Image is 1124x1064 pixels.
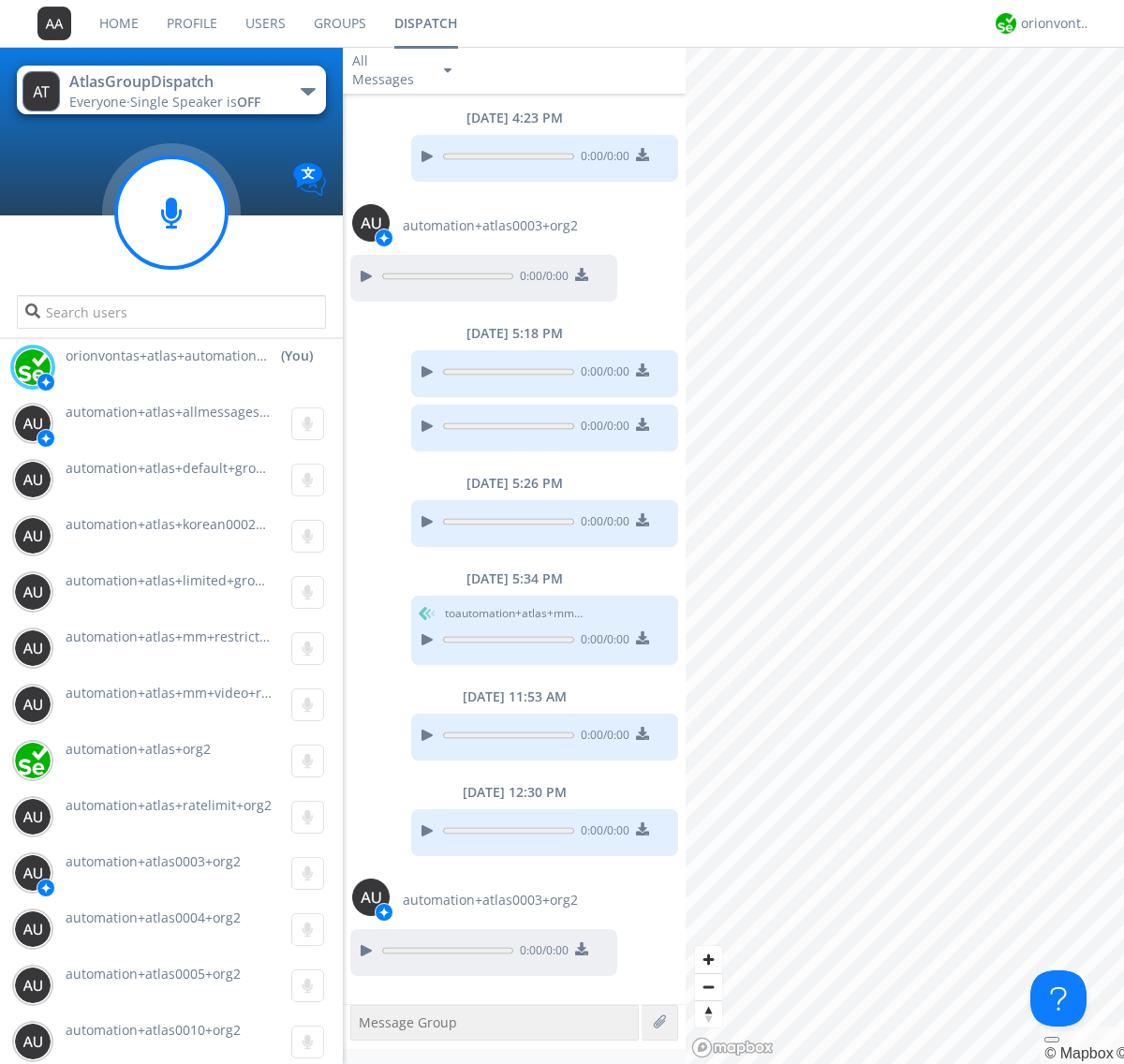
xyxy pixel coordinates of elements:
[352,879,390,916] img: 373638.png
[66,1021,241,1039] span: automation+atlas0010+org2
[695,946,722,973] button: Zoom in
[575,942,588,955] img: download media button
[343,687,686,706] div: [DATE] 11:53 AM
[14,517,52,554] img: 373638.png
[574,822,629,843] span: 0:00 / 0:00
[14,798,52,835] img: 373638.png
[293,163,326,196] img: Translation enabled
[1044,1045,1113,1061] a: Mapbox
[66,403,329,421] span: automation+atlas+allmessages+org2+new
[14,573,52,611] img: 373638.png
[14,854,52,892] img: 373638.png
[17,295,325,329] input: Search users
[513,942,569,963] span: 0:00 / 0:00
[636,822,649,835] img: download media button
[695,1000,722,1027] button: Reset bearing to north
[574,513,629,534] span: 0:00 / 0:00
[66,852,241,870] span: automation+atlas0003+org2
[574,631,629,652] span: 0:00 / 0:00
[352,52,427,89] div: All Messages
[343,783,686,802] div: [DATE] 12:30 PM
[14,910,52,948] img: 373638.png
[14,742,52,779] img: 416df68e558d44378204aed28a8ce244
[69,93,280,111] div: Everyone ·
[66,796,272,814] span: automation+atlas+ratelimit+org2
[17,66,325,114] button: AtlasGroupDispatchEveryone·Single Speaker isOFF
[14,348,52,386] img: 29d36aed6fa347d5a1537e7736e6aa13
[1030,970,1087,1027] iframe: Toggle Customer Support
[343,474,686,493] div: [DATE] 5:26 PM
[695,974,722,1000] span: Zoom out
[1021,14,1091,33] div: orionvontas+atlas+automation+org2
[575,268,588,281] img: download media button
[66,909,241,926] span: automation+atlas0004+org2
[37,7,71,40] img: 373638.png
[636,513,649,526] img: download media button
[14,629,52,667] img: 373638.png
[444,68,451,73] img: caret-down-sm.svg
[66,515,291,533] span: automation+atlas+korean0002+org2
[66,628,311,645] span: automation+atlas+mm+restricted+org2
[636,148,649,161] img: download media button
[691,1037,774,1058] a: Mapbox logo
[66,571,314,589] span: automation+atlas+limited+groups+org2
[403,216,578,235] span: automation+atlas0003+org2
[636,363,649,377] img: download media button
[574,148,629,169] span: 0:00 / 0:00
[130,93,260,111] span: Single Speaker is
[343,569,686,588] div: [DATE] 5:34 PM
[14,405,52,442] img: 373638.png
[695,973,722,1000] button: Zoom out
[69,71,280,93] div: AtlasGroupDispatch
[281,347,313,365] div: (You)
[1044,1037,1059,1042] button: Toggle attribution
[996,13,1016,34] img: 29d36aed6fa347d5a1537e7736e6aa13
[636,631,649,644] img: download media button
[574,727,629,747] span: 0:00 / 0:00
[66,459,308,477] span: automation+atlas+default+group+org2
[66,740,211,758] span: automation+atlas+org2
[574,418,629,438] span: 0:00 / 0:00
[574,363,629,384] span: 0:00 / 0:00
[343,324,686,343] div: [DATE] 5:18 PM
[352,204,390,242] img: 373638.png
[66,965,241,983] span: automation+atlas0005+org2
[14,967,52,1004] img: 373638.png
[237,93,260,111] span: OFF
[445,605,585,622] span: to automation+atlas+mm+restricted+org2
[14,686,52,723] img: 373638.png
[636,418,649,431] img: download media button
[513,268,569,288] span: 0:00 / 0:00
[343,109,686,127] div: [DATE] 4:23 PM
[66,347,272,365] span: orionvontas+atlas+automation+org2
[14,1023,52,1060] img: 373638.png
[636,727,649,740] img: download media button
[66,684,352,702] span: automation+atlas+mm+video+restricted+org2
[14,461,52,498] img: 373638.png
[403,891,578,909] span: automation+atlas0003+org2
[695,1001,722,1027] span: Reset bearing to north
[22,71,60,111] img: 373638.png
